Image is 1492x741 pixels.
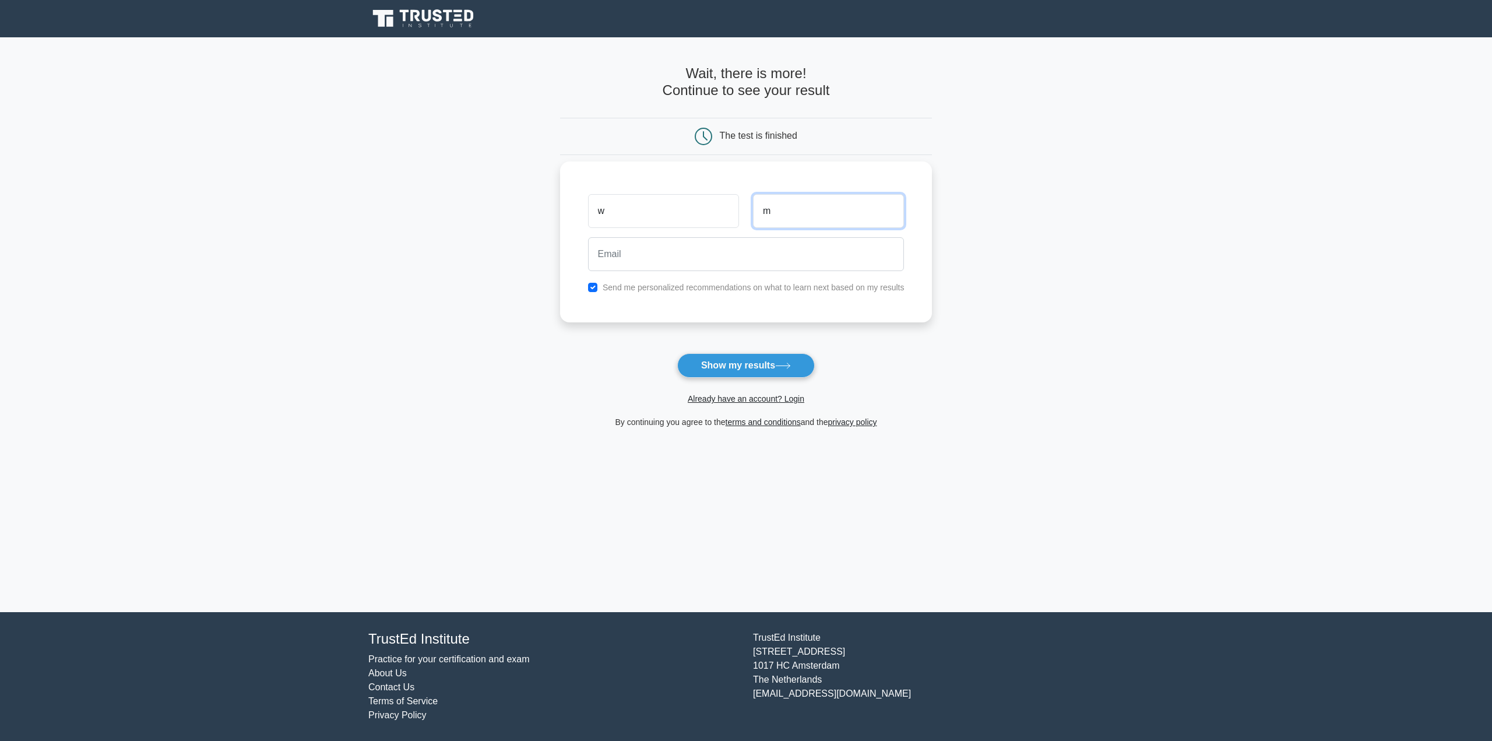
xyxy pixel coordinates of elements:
a: privacy policy [828,417,877,427]
div: The test is finished [720,131,797,141]
div: TrustEd Institute [STREET_ADDRESS] 1017 HC Amsterdam The Netherlands [EMAIL_ADDRESS][DOMAIN_NAME] [746,631,1131,722]
div: By continuing you agree to the and the [553,415,939,429]
a: Privacy Policy [368,710,427,720]
a: Contact Us [368,682,414,692]
a: Terms of Service [368,696,438,706]
label: Send me personalized recommendations on what to learn next based on my results [603,283,905,292]
a: Practice for your certification and exam [368,654,530,664]
h4: TrustEd Institute [368,631,739,648]
input: First name [588,194,739,228]
button: Show my results [677,353,815,378]
a: terms and conditions [726,417,801,427]
input: Last name [753,194,904,228]
h4: Wait, there is more! Continue to see your result [560,65,932,99]
a: About Us [368,668,407,678]
a: Already have an account? Login [688,394,804,403]
input: Email [588,237,905,271]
